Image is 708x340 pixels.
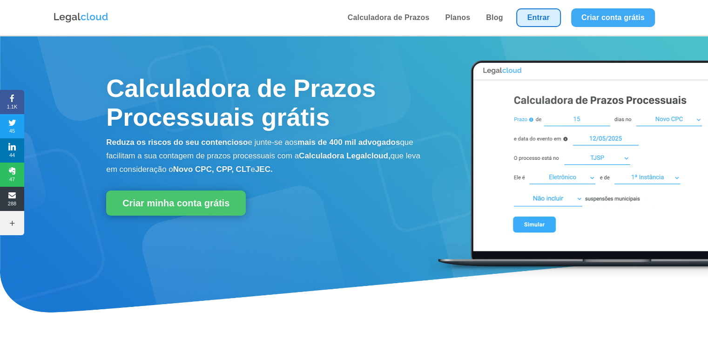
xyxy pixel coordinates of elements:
[106,74,376,131] span: Calculadora de Prazos Processuais grátis
[429,272,708,280] a: Calculadora de Prazos Processuais Legalcloud
[106,136,425,176] p: e junte-se aos que facilitam a sua contagem de prazos processuais com a que leva em consideração o e
[173,165,251,174] b: Novo CPC, CPP, CLT
[53,12,109,24] img: Logo da Legalcloud
[255,165,273,174] b: JEC.
[571,8,655,27] a: Criar conta grátis
[106,138,248,147] b: Reduza os riscos do seu contencioso
[299,151,391,160] b: Calculadora Legalcloud,
[297,138,400,147] b: mais de 400 mil advogados
[429,50,708,279] img: Calculadora de Prazos Processuais Legalcloud
[106,190,246,216] a: Criar minha conta grátis
[516,8,561,27] a: Entrar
